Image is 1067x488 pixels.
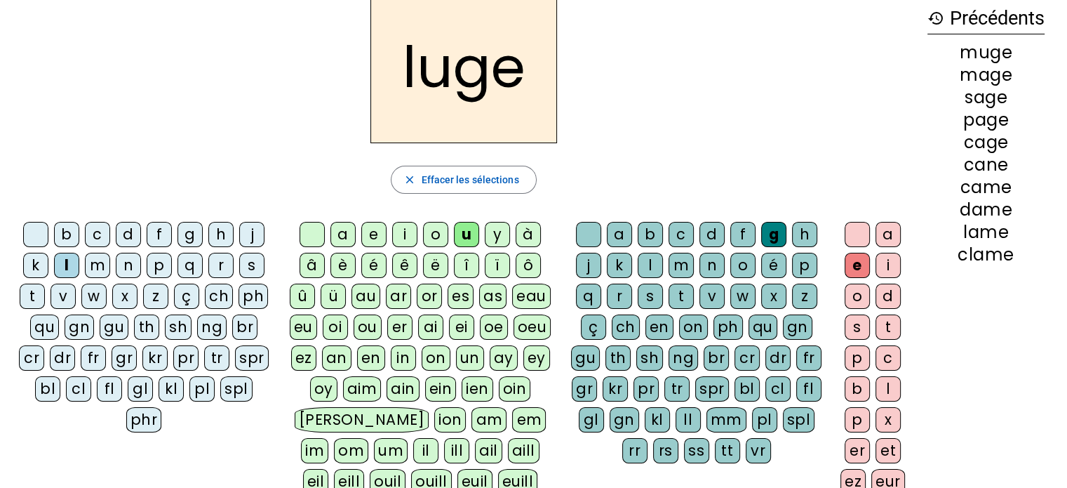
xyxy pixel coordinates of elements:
div: n [116,253,141,278]
h3: Précédents [927,3,1045,34]
div: â [300,253,325,278]
div: gn [65,315,94,340]
div: qu [749,315,777,340]
div: ein [425,376,457,402]
div: th [605,345,631,371]
div: v [699,284,725,309]
div: gr [112,345,137,371]
div: or [417,284,442,309]
div: ei [449,315,474,340]
div: tt [715,438,740,463]
div: page [927,112,1045,128]
div: ion [434,407,467,433]
div: j [576,253,601,278]
div: fr [796,345,821,371]
div: rr [622,438,647,463]
div: p [845,345,870,371]
div: x [761,284,786,309]
div: [PERSON_NAME] [295,407,429,433]
div: ail [475,438,502,463]
div: ain [387,376,420,402]
div: muge [927,44,1045,61]
div: r [208,253,234,278]
div: kl [645,407,670,433]
div: a [875,222,901,247]
div: t [20,284,45,309]
div: oy [310,376,337,402]
div: tr [204,345,229,371]
div: gl [128,376,153,402]
div: ar [386,284,411,309]
div: l [54,253,79,278]
div: é [361,253,387,278]
div: rs [653,438,678,463]
div: p [147,253,172,278]
div: p [845,407,870,433]
div: q [177,253,203,278]
div: ng [197,315,227,340]
div: phr [126,407,162,433]
div: aim [343,376,382,402]
div: ng [669,345,698,371]
div: sh [636,345,663,371]
div: cl [66,376,91,402]
div: g [177,222,203,247]
div: k [23,253,48,278]
div: p [792,253,817,278]
div: ph [713,315,743,340]
div: bl [734,376,760,402]
div: cr [734,345,760,371]
div: t [669,284,694,309]
div: im [301,438,328,463]
div: ê [392,253,417,278]
div: cl [765,376,791,402]
div: y [485,222,510,247]
div: h [208,222,234,247]
div: f [147,222,172,247]
div: k [607,253,632,278]
div: ô [516,253,541,278]
div: gu [571,345,600,371]
div: ç [174,284,199,309]
div: oi [323,315,348,340]
div: spr [695,376,729,402]
div: o [845,284,870,309]
div: th [134,315,159,340]
div: i [875,253,901,278]
div: aill [508,438,539,463]
div: f [730,222,756,247]
div: br [232,315,257,340]
div: a [607,222,632,247]
div: cane [927,157,1045,173]
div: er [387,315,412,340]
div: i [392,222,417,247]
div: as [479,284,506,309]
div: spr [235,345,269,371]
div: en [645,315,673,340]
div: g [761,222,786,247]
span: Effacer les sélections [421,171,518,188]
div: l [875,376,901,402]
div: ez [291,345,316,371]
div: c [85,222,110,247]
div: cr [19,345,44,371]
div: m [85,253,110,278]
div: à [516,222,541,247]
div: oe [480,315,508,340]
div: es [448,284,474,309]
div: kl [159,376,184,402]
div: j [239,222,264,247]
div: er [845,438,870,463]
div: m [669,253,694,278]
div: û [290,284,315,309]
div: x [112,284,137,309]
div: il [413,438,438,463]
div: fl [796,376,821,402]
div: oin [499,376,531,402]
div: bl [35,376,60,402]
div: in [391,345,416,371]
div: dr [50,345,75,371]
div: ay [490,345,518,371]
div: ll [676,407,701,433]
div: au [351,284,380,309]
